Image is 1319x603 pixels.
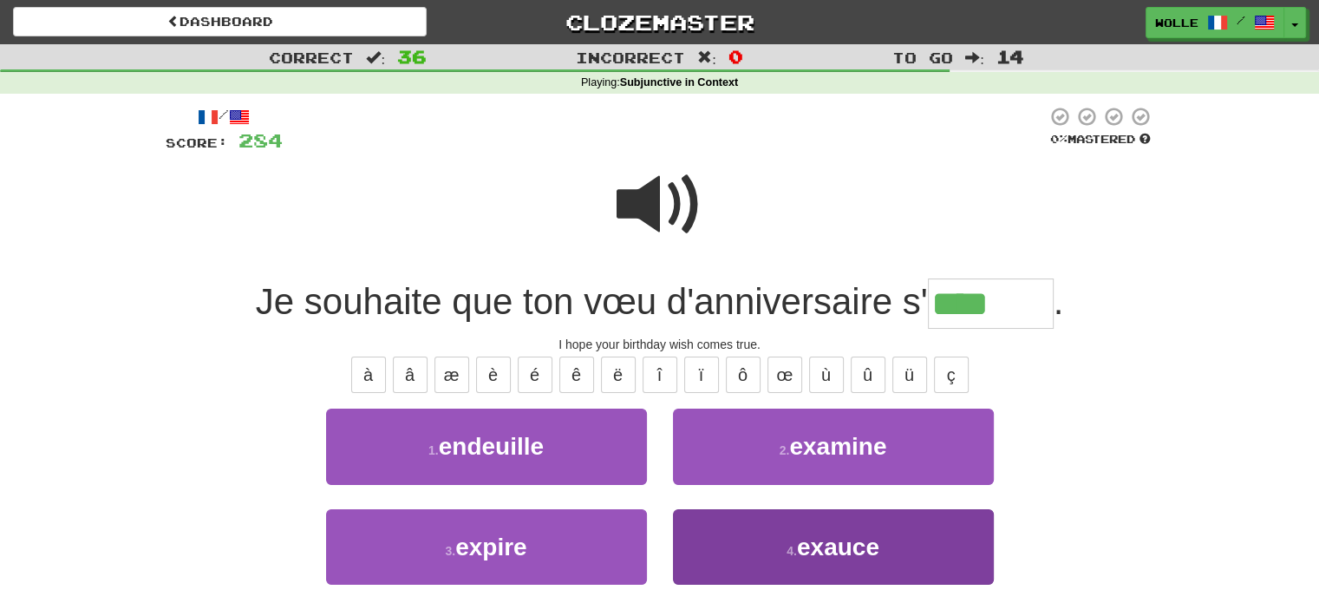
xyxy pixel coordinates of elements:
[892,357,927,393] button: ü
[326,509,647,585] button: 3.expire
[1146,7,1284,38] a: Wolle /
[256,281,928,322] span: Je souhaite que ton vœu d'anniversaire s'
[934,357,969,393] button: ç
[166,336,1154,353] div: I hope your birthday wish comes true.
[1047,132,1154,147] div: Mastered
[809,357,844,393] button: ù
[455,534,527,560] span: expire
[238,129,283,151] span: 284
[434,357,469,393] button: æ
[620,76,738,88] strong: Subjunctive in Context
[1054,281,1064,322] span: .
[684,357,719,393] button: ï
[326,409,647,484] button: 1.endeuille
[780,443,790,457] small: 2 .
[393,357,428,393] button: â
[996,46,1024,67] span: 14
[439,433,544,460] span: endeuille
[965,50,984,65] span: :
[269,49,354,66] span: Correct
[445,544,455,558] small: 3 .
[1050,132,1068,146] span: 0 %
[166,135,228,150] span: Score:
[351,357,386,393] button: à
[1155,15,1198,30] span: Wolle
[166,106,283,128] div: /
[559,357,594,393] button: ê
[397,46,427,67] span: 36
[797,534,879,560] span: exauce
[518,357,552,393] button: é
[643,357,677,393] button: î
[787,544,797,558] small: 4 .
[673,409,994,484] button: 2.examine
[892,49,953,66] span: To go
[851,357,885,393] button: û
[726,357,761,393] button: ô
[601,357,636,393] button: ë
[366,50,385,65] span: :
[1237,14,1245,26] span: /
[697,50,716,65] span: :
[13,7,427,36] a: Dashboard
[576,49,685,66] span: Incorrect
[453,7,866,37] a: Clozemaster
[476,357,511,393] button: è
[767,357,802,393] button: œ
[789,433,886,460] span: examine
[428,443,439,457] small: 1 .
[673,509,994,585] button: 4.exauce
[728,46,743,67] span: 0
